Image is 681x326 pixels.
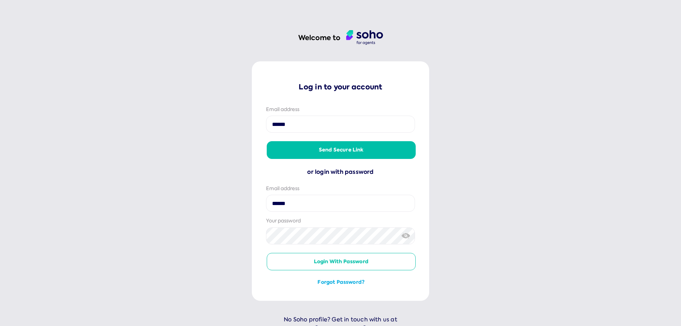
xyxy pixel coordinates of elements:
div: Email address [266,185,415,192]
div: Email address [266,106,415,113]
div: or login with password [266,167,415,177]
p: Log in to your account [266,82,415,92]
div: Your password [266,217,415,225]
img: agent logo [346,30,383,45]
button: Send secure link [267,141,416,159]
button: Login with password [267,253,416,271]
h1: Welcome to [298,33,340,43]
img: eye-crossed.svg [402,232,410,239]
button: Forgot password? [267,279,416,286]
